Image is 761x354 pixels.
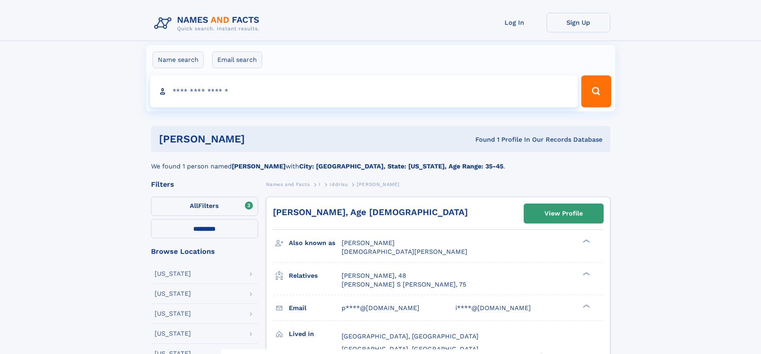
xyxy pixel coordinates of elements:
h1: [PERSON_NAME] [159,134,360,144]
span: [DEMOGRAPHIC_DATA][PERSON_NAME] [342,248,467,255]
span: [GEOGRAPHIC_DATA], [GEOGRAPHIC_DATA] [342,332,479,340]
span: [GEOGRAPHIC_DATA], [GEOGRAPHIC_DATA] [342,345,479,353]
a: [PERSON_NAME] S [PERSON_NAME], 75 [342,280,466,289]
div: [US_STATE] [155,271,191,277]
a: Log In [483,13,546,32]
div: [US_STATE] [155,310,191,317]
div: View Profile [544,204,583,223]
a: Iddrisu [330,179,348,189]
h3: Email [289,301,342,315]
span: [PERSON_NAME] [342,239,395,247]
label: Name search [153,51,204,68]
b: City: [GEOGRAPHIC_DATA], State: [US_STATE], Age Range: 35-45 [299,162,503,170]
span: All [190,202,198,210]
label: Filters [151,197,258,216]
div: We found 1 person named with . [151,152,610,171]
div: Found 1 Profile In Our Records Database [360,135,602,144]
div: Browse Locations [151,248,258,255]
span: I [319,182,321,187]
span: Iddrisu [330,182,348,187]
a: I [319,179,321,189]
h3: Relatives [289,269,342,283]
div: ❯ [581,239,590,244]
div: [US_STATE] [155,291,191,297]
a: Names and Facts [266,179,310,189]
div: [US_STATE] [155,330,191,337]
img: Logo Names and Facts [151,13,266,34]
button: Search Button [581,75,611,107]
div: ❯ [581,303,590,309]
a: View Profile [524,204,603,223]
a: Sign Up [546,13,610,32]
a: [PERSON_NAME], 48 [342,271,406,280]
a: [PERSON_NAME], Age [DEMOGRAPHIC_DATA] [273,207,468,217]
input: search input [150,75,578,107]
h3: Lived in [289,327,342,341]
b: [PERSON_NAME] [232,162,286,170]
div: Filters [151,181,258,188]
span: [PERSON_NAME] [357,182,399,187]
h3: Also known as [289,236,342,250]
label: Email search [212,51,262,68]
div: ❯ [581,271,590,276]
